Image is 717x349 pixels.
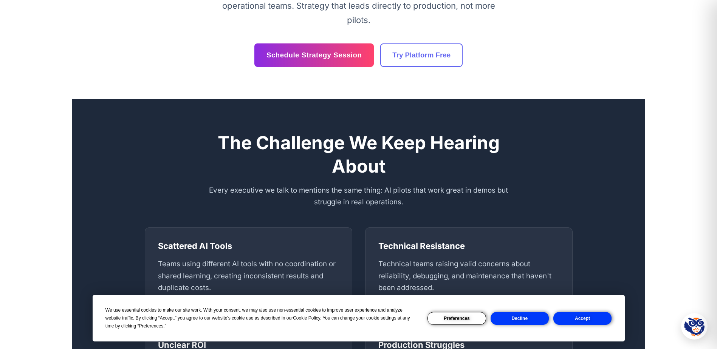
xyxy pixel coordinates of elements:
span: Cookie Policy [293,315,320,321]
h2: The Challenge We Keep Hearing About [208,131,510,178]
button: Preferences [427,312,486,325]
button: Accept [553,312,612,325]
span: Preferences [139,323,164,329]
div: Cookie Consent Prompt [93,295,625,341]
a: Try Platform Free [380,43,463,67]
p: Every executive we talk to mentions the same thing: AI pilots that work great in demos but strugg... [208,184,510,208]
div: We use essential cookies to make our site work. With your consent, we may also use non-essential ... [105,306,418,330]
a: Schedule Strategy Session [254,43,374,67]
p: Teams using different AI tools with no coordination or shared learning, creating inconsistent res... [158,258,339,294]
h3: Scattered AI Tools [158,241,339,252]
p: Technical teams raising valid concerns about reliability, debugging, and maintenance that haven't... [378,258,559,294]
button: Decline [491,312,549,325]
h3: Technical Resistance [378,241,559,252]
img: Hootie - PromptOwl AI Assistant [684,316,705,337]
